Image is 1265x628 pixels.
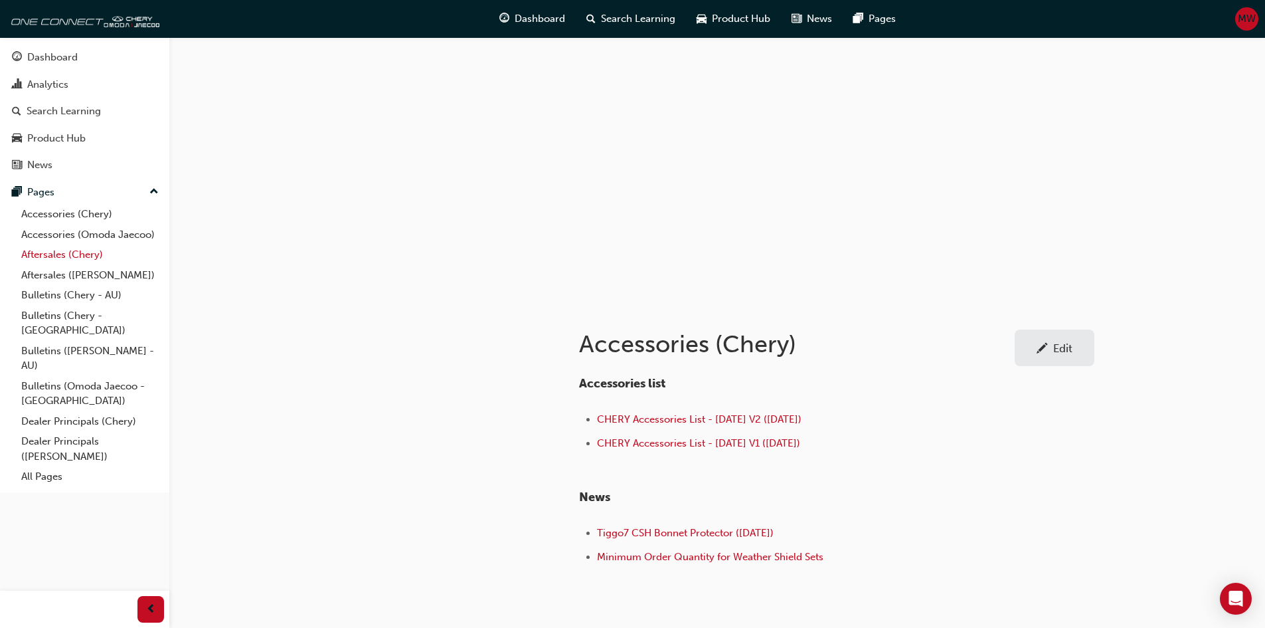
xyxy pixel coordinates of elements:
a: Edit [1015,330,1094,366]
a: news-iconNews [781,5,843,33]
a: Bulletins (Chery - AU) [16,285,164,306]
img: oneconnect [7,5,159,32]
div: Product Hub [27,131,86,146]
a: News [5,153,164,177]
span: car-icon [697,11,707,27]
a: Bulletins (Chery - [GEOGRAPHIC_DATA]) [16,306,164,341]
a: Dashboard [5,45,164,70]
a: Minimum Order Quantity for Weather Shield Sets [597,551,823,563]
button: Pages [5,180,164,205]
a: Aftersales ([PERSON_NAME]) [16,265,164,286]
a: search-iconSearch Learning [576,5,686,33]
span: pages-icon [853,11,863,27]
a: car-iconProduct Hub [686,5,781,33]
div: Dashboard [27,50,78,65]
a: Tiggo7 CSH Bonnet Protector ([DATE]) [597,527,774,539]
span: chart-icon [12,79,22,91]
a: CHERY Accessories List - [DATE] V2 ([DATE]) [597,413,801,425]
span: Accessories list [579,376,665,391]
a: Accessories (Chery) [16,204,164,225]
a: pages-iconPages [843,5,906,33]
span: prev-icon [146,601,156,618]
a: Aftersales (Chery) [16,245,164,265]
div: Pages [27,185,54,200]
span: search-icon [12,106,21,118]
span: News [579,490,610,504]
a: Dealer Principals ([PERSON_NAME]) [16,431,164,467]
span: car-icon [12,133,22,145]
a: guage-iconDashboard [489,5,576,33]
span: guage-icon [499,11,509,27]
h1: Accessories (Chery) [579,330,1015,359]
a: CHERY Accessories List - [DATE] V1 ([DATE]) [597,437,800,449]
span: MW [1238,11,1256,27]
span: news-icon [12,159,22,171]
span: Search Learning [601,11,675,27]
div: News [27,157,52,173]
div: Edit [1053,342,1072,355]
a: Product Hub [5,126,164,151]
a: Dealer Principals (Chery) [16,411,164,432]
button: DashboardAnalyticsSearch LearningProduct HubNews [5,43,164,180]
a: Bulletins ([PERSON_NAME] - AU) [16,341,164,376]
a: All Pages [16,467,164,487]
a: Search Learning [5,99,164,124]
span: Pages [869,11,896,27]
span: Product Hub [712,11,770,27]
span: News [807,11,832,27]
a: Analytics [5,72,164,97]
span: pages-icon [12,187,22,199]
a: Accessories (Omoda Jaecoo) [16,225,164,245]
span: search-icon [586,11,596,27]
span: up-icon [149,183,159,201]
span: guage-icon [12,52,22,64]
button: MW [1235,7,1258,31]
span: news-icon [792,11,801,27]
a: Bulletins (Omoda Jaecoo - [GEOGRAPHIC_DATA]) [16,376,164,411]
div: Search Learning [27,104,101,119]
div: Analytics [27,77,68,92]
span: Dashboard [515,11,565,27]
span: pencil-icon [1037,343,1048,356]
div: Open Intercom Messenger [1220,583,1252,615]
